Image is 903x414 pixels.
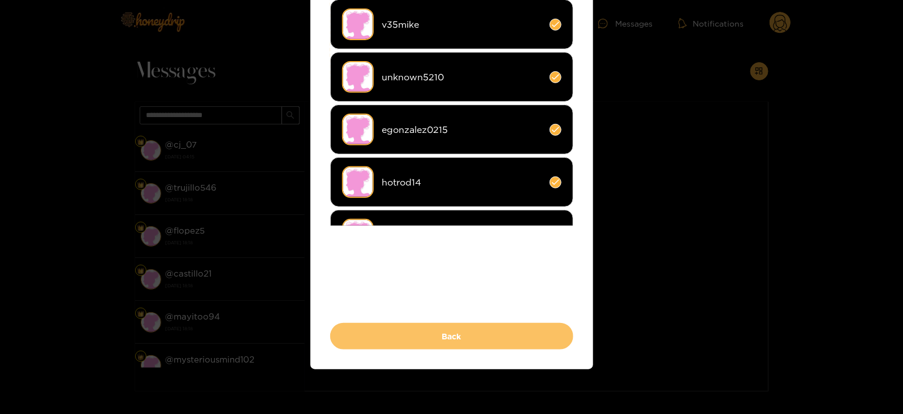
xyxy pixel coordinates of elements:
[382,18,541,31] span: v35mike
[382,176,541,189] span: hotrod14
[330,323,573,350] button: Back
[382,71,541,84] span: unknown5210
[342,219,374,251] img: no-avatar.png
[382,123,541,136] span: egonzalez0215
[342,61,374,93] img: no-avatar.png
[342,114,374,145] img: no-avatar.png
[342,8,374,40] img: no-avatar.png
[342,166,374,198] img: no-avatar.png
